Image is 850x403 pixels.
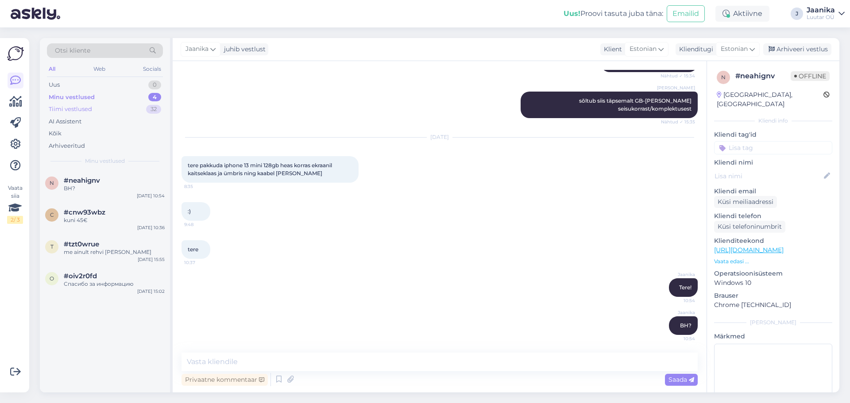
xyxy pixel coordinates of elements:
[680,322,692,329] span: BH?
[141,63,163,75] div: Socials
[714,158,832,167] p: Kliendi nimi
[184,221,217,228] span: 9:48
[64,177,100,184] span: #neahignv
[182,374,268,386] div: Privaatne kommentaar
[807,7,845,21] a: JaanikaLuutar OÜ
[714,221,785,233] div: Küsi telefoninumbrit
[50,275,54,282] span: o
[717,90,823,109] div: [GEOGRAPHIC_DATA], [GEOGRAPHIC_DATA]
[630,44,657,54] span: Estonian
[64,216,165,224] div: kuni 45€
[721,74,726,81] span: n
[7,45,24,62] img: Askly Logo
[49,117,81,126] div: AI Assistent
[184,259,217,266] span: 10:37
[64,240,99,248] span: #tzt0wrue
[188,246,198,253] span: tere
[714,141,832,154] input: Lisa tag
[657,84,695,91] span: [PERSON_NAME]
[85,157,125,165] span: Minu vestlused
[714,187,832,196] p: Kliendi email
[184,183,217,190] span: 8:35
[662,271,695,278] span: Jaanika
[188,208,191,215] span: :)
[714,269,832,278] p: Operatsioonisüsteem
[138,256,165,263] div: [DATE] 15:55
[714,196,777,208] div: Küsi meiliaadressi
[714,300,832,310] p: Chrome [TECHNICAL_ID]
[714,291,832,300] p: Brauser
[668,376,694,384] span: Saada
[564,9,580,18] b: Uus!
[661,73,695,79] span: Nähtud ✓ 15:34
[714,257,832,265] p: Vaata edasi ...
[182,133,698,141] div: [DATE]
[188,162,333,177] span: tere pakkuda iphone 13 mini 128gb heas korras ekraanil kaitseklaas ja ümbris ning kaabel [PERSON_...
[662,335,695,342] span: 10:54
[55,46,90,55] span: Otsi kliente
[49,93,95,102] div: Minu vestlused
[714,332,832,341] p: Märkmed
[807,7,835,14] div: Jaanika
[7,184,23,224] div: Vaata siia
[791,71,830,81] span: Offline
[714,319,832,326] div: [PERSON_NAME]
[148,81,161,89] div: 0
[714,130,832,139] p: Kliendi tag'id
[146,105,161,114] div: 32
[64,272,97,280] span: #oiv2r0fd
[49,129,62,138] div: Kõik
[807,14,835,21] div: Luutar OÜ
[661,119,695,125] span: Nähtud ✓ 15:35
[185,44,209,54] span: Jaanika
[50,211,54,218] span: c
[220,45,266,54] div: juhib vestlust
[137,288,165,295] div: [DATE] 15:02
[714,278,832,288] p: Windows 10
[49,81,60,89] div: Uus
[679,284,692,291] span: Tere!
[667,5,705,22] button: Emailid
[791,8,803,20] div: J
[715,6,769,22] div: Aktiivne
[64,184,165,192] div: BH?
[64,208,105,216] span: #cnw93wbz
[49,105,92,114] div: Tiimi vestlused
[148,93,161,102] div: 4
[715,171,822,181] input: Lisa nimi
[714,211,832,221] p: Kliendi telefon
[50,180,54,186] span: n
[579,97,693,112] span: sõltub siis täpsemalt GB-[PERSON_NAME] seisukorrast/komplektusest
[92,63,107,75] div: Web
[662,309,695,316] span: Jaanika
[676,45,713,54] div: Klienditugi
[763,43,831,55] div: Arhiveeri vestlus
[64,280,165,288] div: Спасибо за информацию
[735,71,791,81] div: # neahignv
[714,117,832,125] div: Kliendi info
[714,246,784,254] a: [URL][DOMAIN_NAME]
[714,236,832,246] p: Klienditeekond
[49,142,85,150] div: Arhiveeritud
[47,63,57,75] div: All
[50,243,54,250] span: t
[7,216,23,224] div: 2 / 3
[137,192,165,199] div: [DATE] 10:54
[600,45,622,54] div: Klient
[137,224,165,231] div: [DATE] 10:36
[564,8,663,19] div: Proovi tasuta juba täna:
[662,297,695,304] span: 10:54
[721,44,748,54] span: Estonian
[64,248,165,256] div: me ainult rehvi [PERSON_NAME]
